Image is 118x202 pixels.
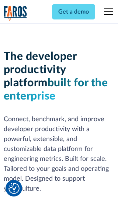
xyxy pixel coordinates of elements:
[52,4,95,19] a: Get a demo
[4,77,108,102] span: built for the enterprise
[8,183,20,194] button: Cookie Settings
[4,115,115,194] p: Connect, benchmark, and improve developer productivity with a powerful, extensible, and customiza...
[4,6,27,21] img: Logo of the analytics and reporting company Faros.
[4,6,27,21] a: home
[100,3,114,21] div: menu
[8,183,20,194] img: Revisit consent button
[4,50,115,103] h1: The developer productivity platform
